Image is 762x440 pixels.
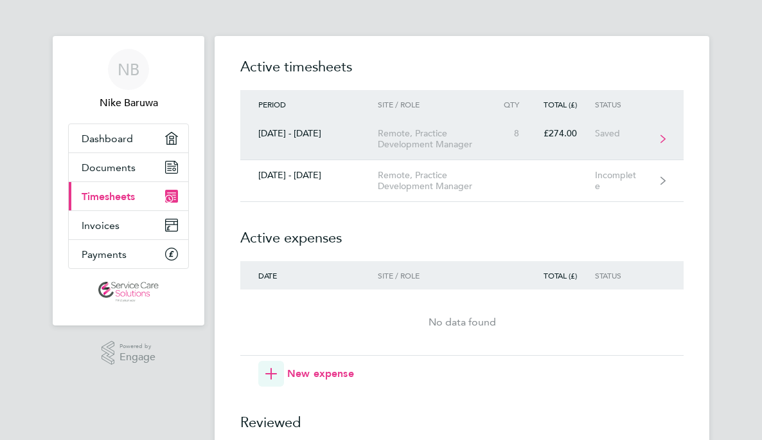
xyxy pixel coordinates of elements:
[120,352,155,363] span: Engage
[378,100,493,109] div: Site / Role
[82,133,133,145] span: Dashboard
[98,282,159,302] img: servicecare-logo-retina.png
[258,99,286,109] span: Period
[120,341,155,352] span: Powered by
[240,160,684,202] a: [DATE] - [DATE]Remote, Practice Development ManagerIncomplete
[595,100,657,109] div: Status
[493,100,537,109] div: Qty
[240,202,684,261] h2: Active expenses
[69,153,188,181] a: Documents
[240,170,378,181] div: [DATE] - [DATE]
[69,124,188,152] a: Dashboard
[82,190,135,203] span: Timesheets
[240,57,684,90] h2: Active timesheets
[240,128,378,139] div: [DATE] - [DATE]
[82,248,127,261] span: Payments
[595,128,657,139] div: Saved
[69,240,188,268] a: Payments
[240,118,684,160] a: [DATE] - [DATE]Remote, Practice Development Manager8£274.00Saved
[53,36,204,325] nav: Main navigation
[118,61,139,78] span: NB
[68,49,189,111] a: NBNike Baruwa
[82,161,136,174] span: Documents
[537,128,595,139] div: £274.00
[595,170,657,192] div: Incomplete
[537,100,595,109] div: Total (£)
[493,128,537,139] div: 8
[69,182,188,210] a: Timesheets
[378,271,493,280] div: Site / Role
[287,366,354,381] span: New expense
[69,211,188,239] a: Invoices
[240,271,378,280] div: Date
[378,128,493,150] div: Remote, Practice Development Manager
[82,219,120,232] span: Invoices
[378,170,493,192] div: Remote, Practice Development Manager
[537,271,595,280] div: Total (£)
[258,361,354,387] button: New expense
[595,271,657,280] div: Status
[240,315,684,330] div: No data found
[102,341,156,365] a: Powered byEngage
[68,282,189,302] a: Go to home page
[68,95,189,111] span: Nike Baruwa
